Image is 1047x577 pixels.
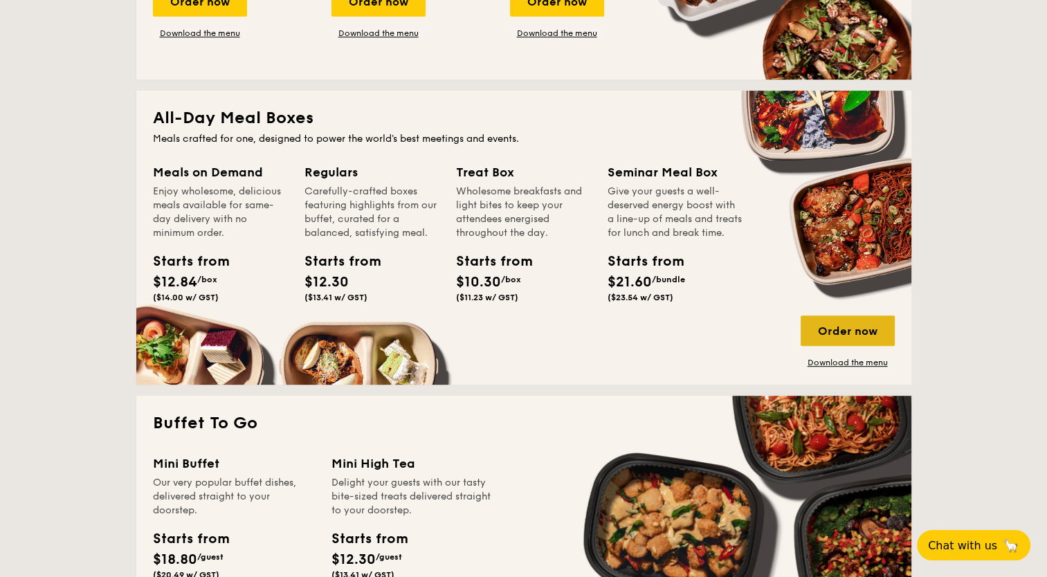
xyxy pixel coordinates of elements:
[304,163,439,182] div: Regulars
[153,454,315,473] div: Mini Buffet
[331,454,493,473] div: Mini High Tea
[456,163,591,182] div: Treat Box
[608,293,673,302] span: ($23.54 w/ GST)
[153,163,288,182] div: Meals on Demand
[304,293,367,302] span: ($13.41 w/ GST)
[917,530,1030,560] button: Chat with us🦙
[304,185,439,240] div: Carefully-crafted boxes featuring highlights from our buffet, curated for a balanced, satisfying ...
[652,275,685,284] span: /bundle
[197,552,224,562] span: /guest
[197,275,217,284] span: /box
[1003,538,1019,553] span: 🦙
[331,476,493,518] div: Delight your guests with our tasty bite-sized treats delivered straight to your doorstep.
[153,185,288,240] div: Enjoy wholesome, delicious meals available for same-day delivery with no minimum order.
[153,412,895,434] h2: Buffet To Go
[331,529,407,549] div: Starts from
[456,251,518,272] div: Starts from
[153,529,228,549] div: Starts from
[501,275,521,284] span: /box
[608,163,743,182] div: Seminar Meal Box
[304,274,349,291] span: $12.30
[376,552,402,562] span: /guest
[510,28,604,39] a: Download the menu
[153,274,197,291] span: $12.84
[153,107,895,129] h2: All-Day Meal Boxes
[608,251,670,272] div: Starts from
[153,132,895,146] div: Meals crafted for one, designed to power the world's best meetings and events.
[608,185,743,240] div: Give your guests a well-deserved energy boost with a line-up of meals and treats for lunch and br...
[928,539,997,552] span: Chat with us
[608,274,652,291] span: $21.60
[331,28,426,39] a: Download the menu
[153,251,215,272] div: Starts from
[331,551,376,568] span: $12.30
[456,293,518,302] span: ($11.23 w/ GST)
[456,274,501,291] span: $10.30
[801,357,895,368] a: Download the menu
[153,293,219,302] span: ($14.00 w/ GST)
[304,251,367,272] div: Starts from
[153,551,197,568] span: $18.80
[801,315,895,346] div: Order now
[153,476,315,518] div: Our very popular buffet dishes, delivered straight to your doorstep.
[153,28,247,39] a: Download the menu
[456,185,591,240] div: Wholesome breakfasts and light bites to keep your attendees energised throughout the day.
